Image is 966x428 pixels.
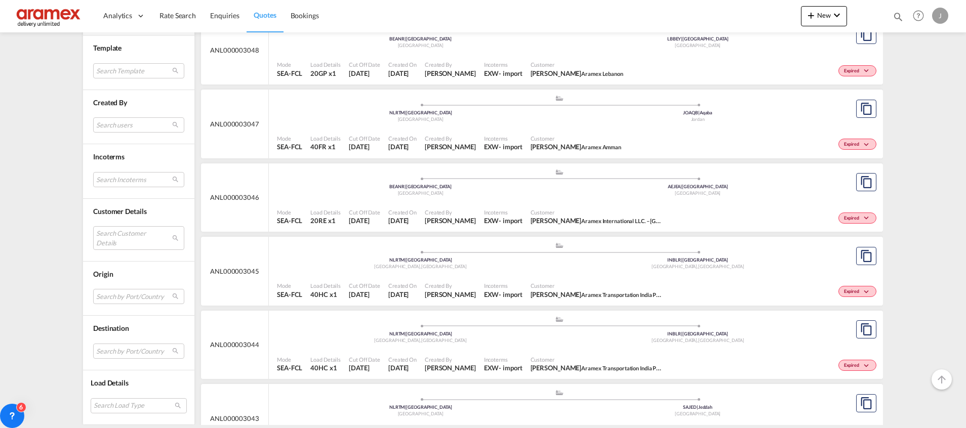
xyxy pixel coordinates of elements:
div: Change Status Here [838,360,876,371]
span: | [405,184,406,189]
div: EXW [484,69,499,78]
span: Origin [93,270,113,278]
span: INBLR [GEOGRAPHIC_DATA] [667,331,728,336]
div: Help [910,7,932,25]
span: | [405,404,406,410]
span: Janice Camporaso [425,142,476,151]
div: EXW import [484,216,522,225]
span: 27 Aug 2025 [349,69,380,78]
md-icon: assets/icons/custom/ship-fill.svg [553,96,566,101]
span: Load Details [310,282,341,289]
div: Change Status Here [838,65,876,76]
span: Aramex International LLC. – [GEOGRAPHIC_DATA] [581,217,705,225]
span: Mode [277,61,302,68]
span: Aramex Transportation India Private Limited [581,290,691,298]
span: Jordan [691,116,705,122]
span: BEANR [GEOGRAPHIC_DATA] [389,36,452,41]
md-icon: icon-plus 400-fg [805,9,817,21]
span: Cut Off Date [349,356,380,363]
div: ANL000003047 assets/icons/custom/ship-fill.svgassets/icons/custom/roll-o-plane.svgOriginRotterdam... [201,90,883,158]
span: 26 Aug 2025 [349,290,380,299]
span: | [680,184,682,189]
span: 20RE x 1 [310,216,341,225]
span: 27 Aug 2025 [388,69,417,78]
span: Destination [93,324,129,333]
span: SEA-FCL [277,363,302,372]
md-icon: assets/icons/custom/ship-fill.svg [553,317,566,322]
div: J [932,8,948,24]
span: [GEOGRAPHIC_DATA] [698,264,744,269]
button: Copy Quote [856,394,876,412]
span: Created On [388,135,417,142]
span: ANL000003048 [210,46,259,55]
span: Cut Off Date [349,135,380,142]
span: Mode [277,135,302,142]
md-icon: assets/icons/custom/ship-fill.svg [553,169,566,175]
md-icon: assets/icons/custom/ship-fill.svg [553,390,566,395]
span: JOAQB Aqaba [683,110,712,115]
span: | [681,257,682,263]
span: Incoterms [484,135,522,142]
div: EXW import [484,290,522,299]
span: | [698,110,700,115]
div: EXW import [484,363,522,372]
span: Incoterms [484,282,522,289]
img: dca169e0c7e311edbe1137055cab269e.png [15,5,84,27]
div: - import [499,290,522,299]
span: Expired [844,362,862,369]
md-icon: icon-chevron-down [862,216,874,221]
span: 40FR x 1 [310,142,341,151]
span: Load Details [310,356,341,363]
div: - import [499,69,522,78]
span: Created By [93,98,127,107]
span: Farid Kachouh Aramex Lebanon [531,69,623,78]
span: | [681,36,682,41]
span: [GEOGRAPHIC_DATA] [675,190,720,196]
span: Janice Camporaso [425,216,476,225]
span: AEJEA [GEOGRAPHIC_DATA] [668,184,728,189]
span: Incoterms [484,208,522,216]
span: Hanada Zoqash Aramex Amman [531,142,622,151]
span: , [420,264,421,269]
span: Janice Camporaso [425,290,476,299]
span: ANL000003046 [210,193,259,202]
div: EXW [484,363,499,372]
span: Janice Camporaso [425,363,476,372]
span: Created On [388,208,417,216]
span: Load Details [310,61,341,68]
span: SEA-FCL [277,69,302,78]
div: EXW import [484,142,522,151]
button: Copy Quote [856,173,876,191]
div: EXW [484,290,499,299]
div: - import [499,363,522,372]
md-icon: icon-chevron-down [862,142,874,148]
span: Mode [277,208,302,216]
md-icon: icon-chevron-down [862,289,874,295]
span: 27 Aug 2025 [388,142,417,151]
md-icon: assets/icons/custom/copyQuote.svg [860,323,872,335]
span: 26 Aug 2025 [388,290,417,299]
md-icon: icon-chevron-down [831,9,843,21]
span: Customer [531,356,662,363]
span: INBLR [GEOGRAPHIC_DATA] [667,257,728,263]
md-icon: assets/icons/custom/copyQuote.svg [860,250,872,262]
div: ANL000003048 assets/icons/custom/ship-fill.svgassets/icons/custom/roll-o-plane.svgOriginAntwerp B... [201,16,883,84]
span: 26 Aug 2025 [349,216,380,225]
span: , [697,337,698,343]
span: , [697,264,698,269]
span: Cut Off Date [349,208,380,216]
span: Created On [388,356,417,363]
span: Expired [844,141,862,148]
span: Rakesh Raj Aramex Transportation India Private Limited [531,363,662,372]
span: BEANR [GEOGRAPHIC_DATA] [389,184,452,189]
span: Customer [531,282,662,289]
div: ANL000003044 assets/icons/custom/ship-fill.svgassets/icons/custom/roll-o-plane.svgOriginPort of R... [201,311,883,379]
span: 26 Aug 2025 [349,363,380,372]
span: Load Details [91,378,129,387]
span: SEA-FCL [277,142,302,151]
span: Cut Off Date [349,61,380,68]
span: 26 Aug 2025 [388,363,417,372]
md-icon: icon-chevron-down [862,68,874,74]
md-icon: assets/icons/custom/copyQuote.svg [860,103,872,115]
span: Expired [844,68,862,75]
